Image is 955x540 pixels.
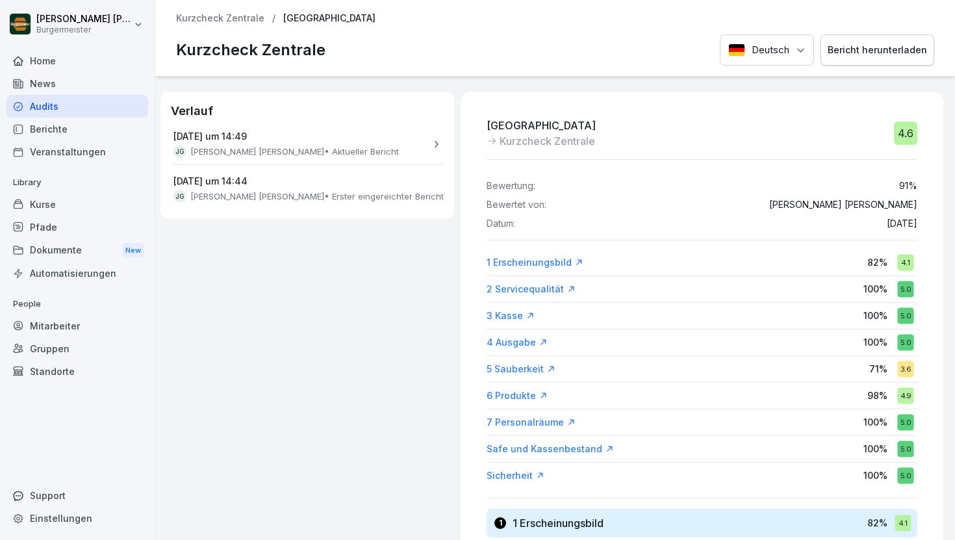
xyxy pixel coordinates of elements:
a: 6 Produkte [487,389,548,402]
p: [GEOGRAPHIC_DATA] [487,118,596,133]
p: [PERSON_NAME] [PERSON_NAME] • Aktueller Bericht [190,145,399,158]
a: 2 Servicequalität [487,283,576,296]
img: Deutsch [728,44,745,57]
h3: 1 Erscheinungsbild [513,516,604,530]
a: Safe und Kassenbestand [487,443,614,456]
a: Mitarbeiter [6,315,148,337]
div: Bericht herunterladen [828,43,927,57]
a: Kurzcheck Zentrale [176,13,264,24]
p: / [272,13,275,24]
p: Kurzcheck Zentrale [500,133,595,149]
p: 100 % [863,415,887,429]
button: Bericht herunterladen [821,34,934,66]
p: Verlauf [160,102,454,120]
a: Automatisierungen [6,262,148,285]
p: 82 % [867,516,887,530]
p: 100 % [863,309,887,322]
a: Einstellungen [6,507,148,530]
a: 1 Erscheinungsbild [487,256,583,269]
div: 4.6 [894,122,917,145]
p: [GEOGRAPHIC_DATA] [283,13,376,24]
div: 3.6 [897,361,913,377]
div: JG [173,190,186,203]
p: [DATE] [887,218,917,229]
a: Audits [6,95,148,118]
p: 100 % [863,282,887,296]
p: Bewertet von: [487,199,546,211]
p: [DATE] um 14:44 [173,175,444,187]
a: 3 Kasse [487,309,535,322]
div: JG [173,145,186,158]
p: Library [6,172,148,193]
p: 91 % [899,181,917,192]
div: 5.0 [897,467,913,483]
a: DokumenteNew [6,238,148,263]
div: 5.0 [897,281,913,297]
p: 82 % [867,255,887,269]
div: 1 [494,517,506,529]
p: 100 % [863,469,887,482]
p: Bewertung: [487,181,535,192]
div: 4.1 [895,515,911,531]
p: 100 % [863,335,887,349]
p: [DATE] um 14:49 [173,131,422,142]
a: Berichte [6,118,148,140]
p: Deutsch [752,43,789,58]
a: Sicherheit [487,469,544,482]
p: Datum: [487,218,515,229]
a: Standorte [6,360,148,383]
div: 4.9 [897,387,913,404]
div: 5.0 [897,414,913,430]
a: Pfade [6,216,148,238]
p: [PERSON_NAME] [PERSON_NAME] • Erster eingereichter Bericht [190,190,444,203]
a: Home [6,49,148,72]
p: 71 % [869,362,887,376]
a: Kurse [6,193,148,216]
div: 5.0 [897,307,913,324]
a: 5 Sauberkeit [487,363,555,376]
div: New [122,243,144,258]
p: People [6,294,148,315]
a: Gruppen [6,337,148,360]
a: News [6,72,148,95]
p: [PERSON_NAME] [PERSON_NAME] [769,199,917,211]
p: 98 % [867,389,887,402]
div: Dokumente [6,238,148,263]
div: 5.0 [897,334,913,350]
div: 5.0 [897,441,913,457]
p: Burgermeister [36,25,131,34]
a: 7 Personalräume [487,416,576,429]
p: Kurzcheck Zentrale [176,38,325,62]
a: 4 Ausgabe [487,336,548,349]
div: Support [6,484,148,507]
p: [PERSON_NAME] [PERSON_NAME] [36,14,131,25]
p: 100 % [863,442,887,456]
a: Veranstaltungen [6,140,148,163]
button: Language [720,34,814,66]
div: 4.1 [897,254,913,270]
